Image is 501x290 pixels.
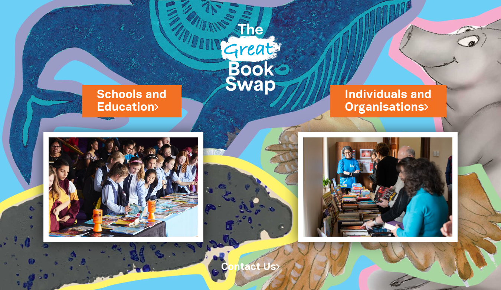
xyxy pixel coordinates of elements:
[215,9,287,105] img: Great Bookswap logo
[345,87,432,115] a: Individuals andOrganisations
[97,87,167,115] a: Schools andEducation
[43,132,203,242] img: Schools and Education
[221,263,280,272] a: Contact Us
[298,132,458,242] img: Individuals and Organisations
